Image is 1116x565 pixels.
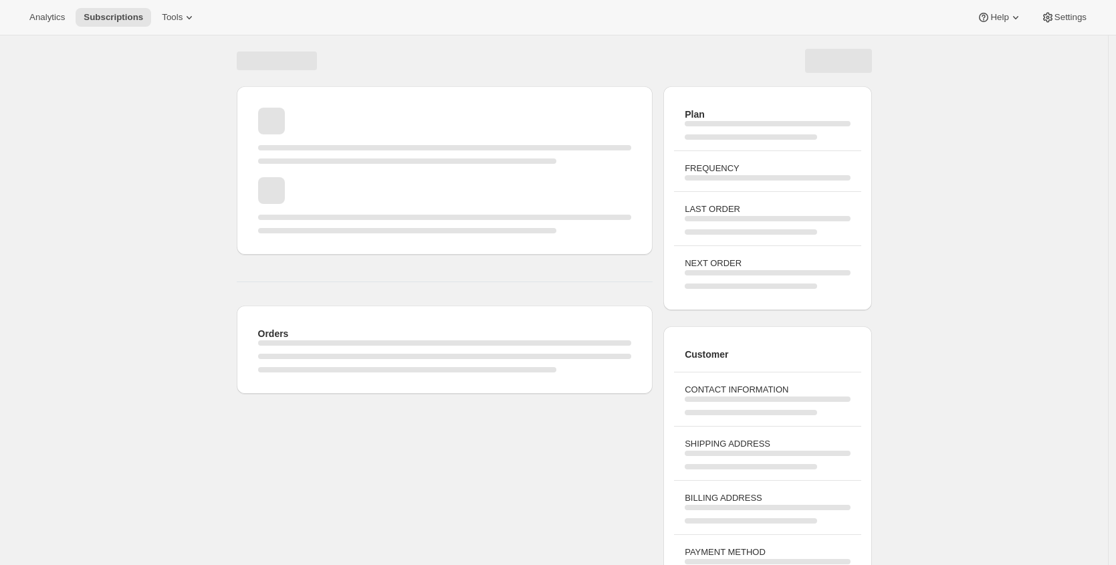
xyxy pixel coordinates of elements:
h3: FREQUENCY [685,162,850,175]
h2: Orders [258,327,632,340]
button: Help [969,8,1030,27]
span: Analytics [29,12,65,23]
h3: NEXT ORDER [685,257,850,270]
span: Settings [1054,12,1087,23]
button: Subscriptions [76,8,151,27]
span: Help [990,12,1008,23]
h3: PAYMENT METHOD [685,546,850,559]
span: Subscriptions [84,12,143,23]
span: Tools [162,12,183,23]
h3: LAST ORDER [685,203,850,216]
h3: SHIPPING ADDRESS [685,437,850,451]
h3: CONTACT INFORMATION [685,383,850,397]
button: Tools [154,8,204,27]
button: Analytics [21,8,73,27]
h3: BILLING ADDRESS [685,491,850,505]
button: Settings [1033,8,1095,27]
h2: Plan [685,108,850,121]
h2: Customer [685,348,850,361]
